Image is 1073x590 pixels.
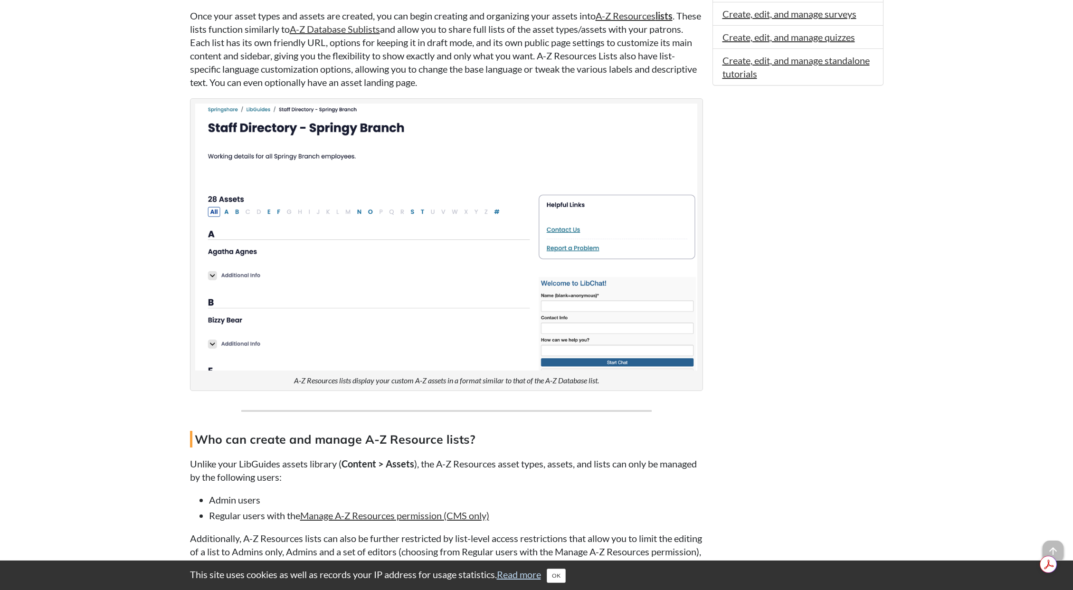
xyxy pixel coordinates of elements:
[290,23,380,35] a: A-Z Database Sublists
[209,509,703,522] li: Regular users with the
[547,569,566,583] button: Close
[190,9,703,89] p: Once your asset types and assets are created, you can begin creating and organizing your assets i...
[180,568,893,583] div: This site uses cookies as well as records your IP address for usage statistics.
[655,10,673,21] strong: lists
[1043,541,1064,561] span: arrow_upward
[1043,542,1064,553] a: arrow_upward
[596,10,673,21] a: A-Z Resourceslists
[722,31,855,43] a: Create, edit, and manage quizzes
[300,510,489,521] a: Manage A-Z Resources permission (CMS only)
[722,8,856,19] a: Create, edit, and manage surveys
[722,55,870,79] a: Create, edit, and manage standalone tutorials
[294,375,599,386] figcaption: A-Z Resources lists display your custom A-Z assets in a format similar to that of the A-Z Databas...
[497,569,541,580] a: Read more
[342,458,414,469] strong: Content > Assets
[190,431,703,447] h4: Who can create and manage A-Z Resource lists?
[209,493,703,506] li: Admin users
[195,104,698,371] img: example resource list
[190,457,703,484] p: Unlike your LibGuides assets library ( ), the A-Z Resources asset types, assets, and lists can on...
[190,532,703,571] p: Additionally, A-Z Resources lists can also be further restricted by list-level access restriction...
